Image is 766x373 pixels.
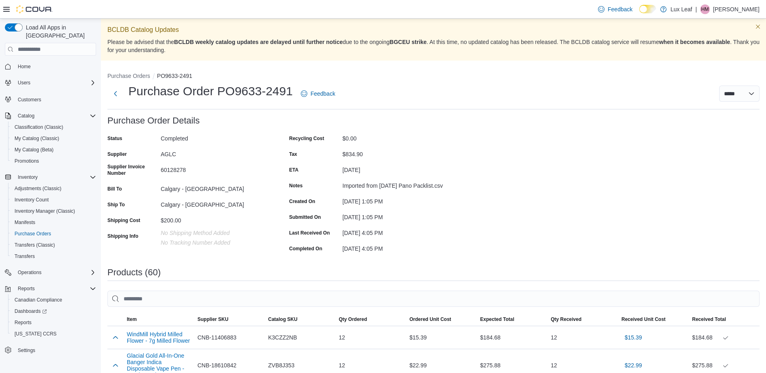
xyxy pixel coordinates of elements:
h3: Products (60) [107,268,161,277]
span: Home [15,61,96,71]
div: Completed [161,132,269,142]
span: Ordered Unit Cost [409,316,451,323]
button: Qty Ordered [336,313,406,326]
button: Dismiss this callout [753,22,763,31]
div: $15.39 [406,329,477,346]
div: [DATE] 1:05 PM [342,211,451,220]
span: Washington CCRS [11,329,96,339]
p: Please be advised that the due to the ongoing . At this time, no updated catalog has been release... [107,38,760,54]
p: | [695,4,697,14]
a: My Catalog (Classic) [11,134,63,143]
span: Classification (Classic) [15,124,63,130]
div: AGLC [161,148,269,157]
label: Supplier Invoice Number [107,163,157,176]
span: Qty Ordered [339,316,367,323]
button: Received Total [689,313,760,326]
a: Customers [15,95,44,105]
span: Reports [15,319,31,326]
strong: BCLDB weekly catalog updates are delayed until further notice [174,39,343,45]
span: Settings [15,345,96,355]
button: $15.39 [621,329,645,346]
span: Customers [18,96,41,103]
label: Shipping Cost [107,217,140,224]
button: Inventory [15,172,41,182]
button: Inventory Manager (Classic) [8,205,99,217]
button: Manifests [8,217,99,228]
a: Canadian Compliance [11,295,65,305]
button: Transfers [8,251,99,262]
div: 12 [336,329,406,346]
span: Reports [15,284,96,293]
span: Dashboards [11,306,96,316]
img: Cova [16,5,52,13]
label: Recycling Cost [289,135,324,142]
button: My Catalog (Classic) [8,133,99,144]
span: K3CZZ2NB [268,333,297,342]
span: Received Unit Cost [621,316,665,323]
span: Catalog [18,113,34,119]
span: HM [701,4,709,14]
label: Submitted On [289,214,321,220]
span: Load All Apps in [GEOGRAPHIC_DATA] [23,23,96,40]
span: Purchase Orders [11,229,96,239]
a: Feedback [298,86,338,102]
span: Operations [18,269,42,276]
span: Inventory Manager (Classic) [15,208,75,214]
button: Catalog [15,111,38,121]
a: Dashboards [11,306,50,316]
div: $184.68 [477,329,548,346]
div: $0.00 [342,132,451,142]
input: Dark Mode [639,5,656,13]
div: [DATE] [342,163,451,173]
span: Operations [15,268,96,277]
span: $22.99 [625,361,642,369]
span: Adjustments (Classic) [11,184,96,193]
a: [US_STATE] CCRS [11,329,60,339]
button: Qty Received [548,313,618,326]
div: $184.68 [692,333,756,342]
div: 60128278 [161,163,269,173]
div: Calgary - [GEOGRAPHIC_DATA] [161,182,269,192]
a: Dashboards [8,306,99,317]
span: My Catalog (Beta) [15,147,54,153]
span: Purchase Orders [15,231,51,237]
a: Adjustments (Classic) [11,184,65,193]
button: Item [124,313,194,326]
button: [US_STATE] CCRS [8,328,99,339]
button: Next [107,86,124,102]
button: WindMill Hybrid Milled Flower - 7g Milled Flower [127,331,191,344]
div: $275.88 [692,360,756,370]
span: Transfers [11,251,96,261]
button: Classification (Classic) [8,122,99,133]
span: Transfers (Classic) [15,242,55,248]
label: Tax [289,151,297,157]
span: Received Total [692,316,726,323]
span: Inventory [15,172,96,182]
span: Users [18,80,30,86]
span: Manifests [11,218,96,227]
span: Canadian Compliance [11,295,96,305]
button: Reports [15,284,38,293]
span: Catalog [15,111,96,121]
span: Supplier SKU [197,316,229,323]
span: CNB-11406883 [197,333,237,342]
div: [DATE] 4:05 PM [342,242,451,252]
button: Received Unit Cost [618,313,689,326]
label: Status [107,135,122,142]
span: Customers [15,94,96,104]
span: Promotions [11,156,96,166]
span: Inventory [18,174,38,180]
button: Purchase Orders [107,73,150,79]
label: Supplier [107,151,127,157]
span: Adjustments (Classic) [15,185,61,192]
div: $200.00 [161,214,269,224]
span: Item [127,316,137,323]
p: Lux Leaf [671,4,693,14]
button: Purchase Orders [8,228,99,239]
span: Dashboards [15,308,47,314]
span: Reports [18,285,35,292]
a: Inventory Count [11,195,52,205]
a: Home [15,62,34,71]
button: Reports [8,317,99,328]
a: Promotions [11,156,42,166]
